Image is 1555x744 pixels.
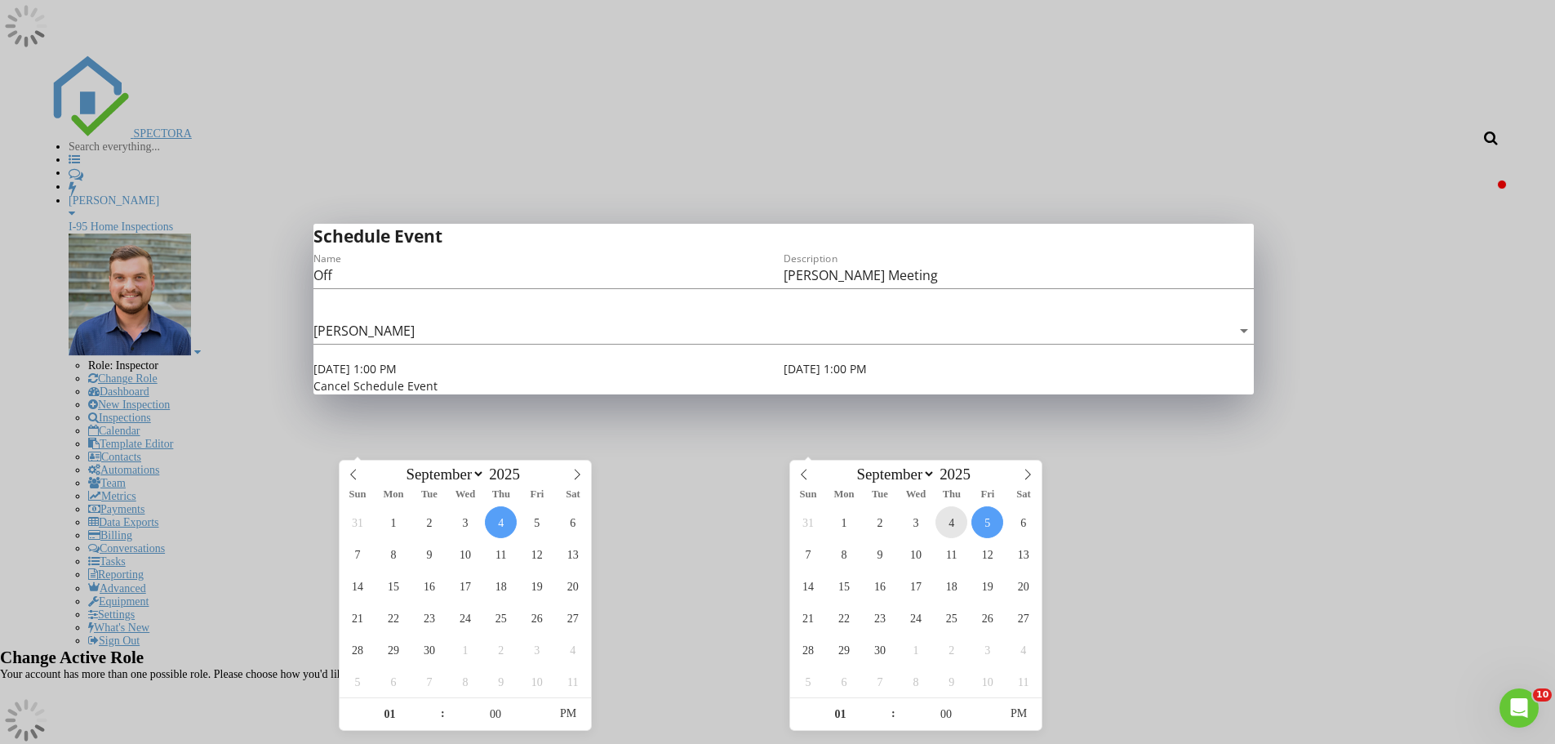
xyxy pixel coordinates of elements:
span: September 4, 2025 [935,506,967,538]
span: October 11, 2025 [1007,666,1039,697]
span: September 15, 2025 [377,570,409,602]
span: September 26, 2025 [971,602,1003,634]
span: Click to toggle [545,697,590,730]
span: October 11, 2025 [557,666,589,697]
span: Thu [483,489,519,500]
span: September 4, 2025 [485,506,517,538]
span: October 9, 2025 [485,666,517,697]
span: September 3, 2025 [900,506,931,538]
span: Mon [375,489,411,500]
span: September 6, 2025 [557,506,589,538]
span: September 28, 2025 [341,634,373,666]
span: September 12, 2025 [521,538,553,570]
span: September 21, 2025 [792,602,824,634]
span: October 4, 2025 [557,634,589,666]
span: August 31, 2025 [792,506,824,538]
span: September 7, 2025 [341,538,373,570]
span: September 5, 2025 [971,506,1003,538]
span: September 23, 2025 [864,602,895,634]
span: September 11, 2025 [935,538,967,570]
iframe: Intercom live chat [1499,688,1539,728]
span: October 8, 2025 [449,666,481,697]
span: September 16, 2025 [864,570,895,602]
span: Wed [898,489,934,500]
span: : [440,697,445,730]
span: September 24, 2025 [900,602,931,634]
span: September 26, 2025 [521,602,553,634]
span: September 24, 2025 [449,602,481,634]
span: September 23, 2025 [413,602,445,634]
span: October 7, 2025 [864,666,895,697]
span: : [891,697,895,730]
span: September 28, 2025 [792,634,824,666]
span: October 3, 2025 [971,634,1003,666]
span: October 6, 2025 [828,666,860,697]
span: September 16, 2025 [413,570,445,602]
span: October 10, 2025 [521,666,553,697]
span: September 29, 2025 [377,634,409,666]
span: October 2, 2025 [935,634,967,666]
span: September 14, 2025 [792,570,824,602]
span: October 1, 2025 [900,634,931,666]
span: August 31, 2025 [341,506,373,538]
span: September 8, 2025 [377,538,409,570]
span: Sat [1006,489,1042,500]
span: September 13, 2025 [557,538,589,570]
span: September 9, 2025 [413,538,445,570]
span: September 18, 2025 [935,570,967,602]
span: Sun [790,489,826,500]
span: September 11, 2025 [485,538,517,570]
h2: Schedule Event [313,224,1254,250]
button: Cancel [313,377,350,394]
span: September 2, 2025 [864,506,895,538]
span: September 6, 2025 [1007,506,1039,538]
span: October 7, 2025 [413,666,445,697]
span: 10 [1533,688,1552,702]
span: September 18, 2025 [485,570,517,602]
span: Sun [340,489,375,500]
span: September 1, 2025 [377,506,409,538]
span: September 13, 2025 [1007,538,1039,570]
span: October 5, 2025 [792,666,824,697]
span: Wed [447,489,483,500]
span: Fri [519,489,555,500]
span: October 6, 2025 [377,666,409,697]
span: September 7, 2025 [792,538,824,570]
span: September 1, 2025 [828,506,860,538]
span: Click to toggle [996,697,1041,730]
span: Sat [555,489,591,500]
span: September 25, 2025 [485,602,517,634]
span: September 22, 2025 [828,602,860,634]
span: September 15, 2025 [828,570,860,602]
input: Select date [784,360,912,377]
span: September 5, 2025 [521,506,553,538]
span: Tue [862,489,898,500]
button: Schedule Event [353,377,438,394]
span: September 20, 2025 [557,570,589,602]
span: October 3, 2025 [521,634,553,666]
span: September 27, 2025 [1007,602,1039,634]
span: September 3, 2025 [449,506,481,538]
span: October 8, 2025 [900,666,931,697]
span: October 10, 2025 [971,666,1003,697]
span: September 21, 2025 [341,602,373,634]
span: September 2, 2025 [413,506,445,538]
span: Tue [411,489,447,500]
span: September 17, 2025 [900,570,931,602]
span: October 1, 2025 [449,634,481,666]
div: [PERSON_NAME] [313,323,415,338]
span: October 4, 2025 [1007,634,1039,666]
span: Thu [934,489,970,500]
span: Fri [970,489,1006,500]
span: September 20, 2025 [1007,570,1039,602]
span: October 2, 2025 [485,634,517,666]
span: September 12, 2025 [971,538,1003,570]
span: September 29, 2025 [828,634,860,666]
i: arrow_drop_down [1234,321,1254,341]
span: September 10, 2025 [449,538,481,570]
span: October 9, 2025 [935,666,967,697]
span: September 19, 2025 [971,570,1003,602]
span: October 5, 2025 [341,666,373,697]
span: September 17, 2025 [449,570,481,602]
span: September 19, 2025 [521,570,553,602]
